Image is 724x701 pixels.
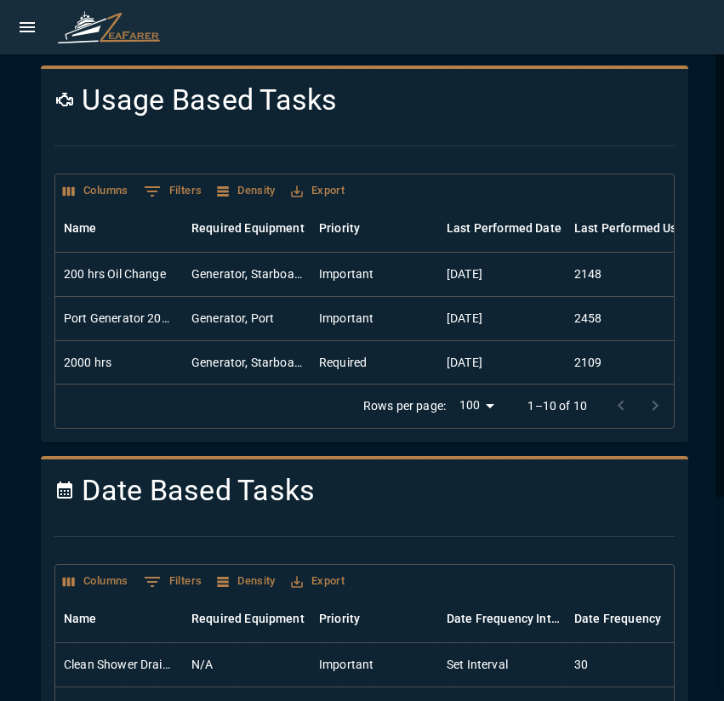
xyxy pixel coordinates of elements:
div: Required Equipment [183,595,311,642]
button: Select columns [59,568,133,595]
div: Name [55,595,183,642]
div: 7/10/2025 [447,310,482,327]
div: Set Interval [447,656,508,673]
div: Last Performed Date [438,204,566,252]
button: Show filters [140,568,207,596]
h4: Date Based Tasks [54,473,675,509]
div: 100 [453,393,500,418]
div: Last Performed Usage [574,204,693,252]
div: 2458 [574,310,602,327]
div: Required Equipment [191,595,305,642]
div: Important [319,265,373,282]
img: ZeaFarer Logo [58,7,160,48]
div: Priority [319,204,360,252]
div: Last Performed Usage [566,204,693,252]
div: Generator, Port [191,310,274,327]
div: 2148 [574,265,602,282]
div: 200 hrs Oil Change [64,265,166,282]
div: Generator, Starboard [191,354,302,371]
div: Generator, Starboard [191,265,302,282]
div: Priority [311,204,438,252]
button: open drawer [10,10,44,44]
div: Priority [311,595,438,642]
div: Date Frequency [566,595,693,642]
div: Priority [319,595,360,642]
div: Required [319,354,367,371]
div: Required Equipment [191,204,305,252]
div: Date Frequency Interval [438,595,566,642]
div: Name [64,595,97,642]
div: Required Equipment [183,204,311,252]
button: Select columns [59,178,133,204]
p: 1–10 of 10 [527,397,587,414]
div: 2109 [574,354,602,371]
div: 11/19/2024 [447,354,482,371]
div: Last Performed Date [447,204,562,252]
div: Name [55,204,183,252]
div: 12/16/2024 [447,265,482,282]
button: Export [287,568,349,595]
div: Important [319,310,373,327]
button: Density [213,178,280,204]
div: 30 [574,656,588,673]
div: Port Generator 200 hrs (Oil Change) [64,310,174,327]
div: Date Frequency Interval [447,595,566,642]
div: Name [64,204,97,252]
button: Density [213,568,280,595]
div: N/A [191,656,213,673]
div: Date Frequency [574,595,661,642]
h4: Usage Based Tasks [54,83,675,118]
p: Rows per page: [363,397,446,414]
div: Important [319,656,373,673]
div: Clean Shower Drains [64,656,174,673]
button: Show filters [140,178,207,205]
button: Export [287,178,349,204]
div: 2000 hrs [64,354,111,371]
